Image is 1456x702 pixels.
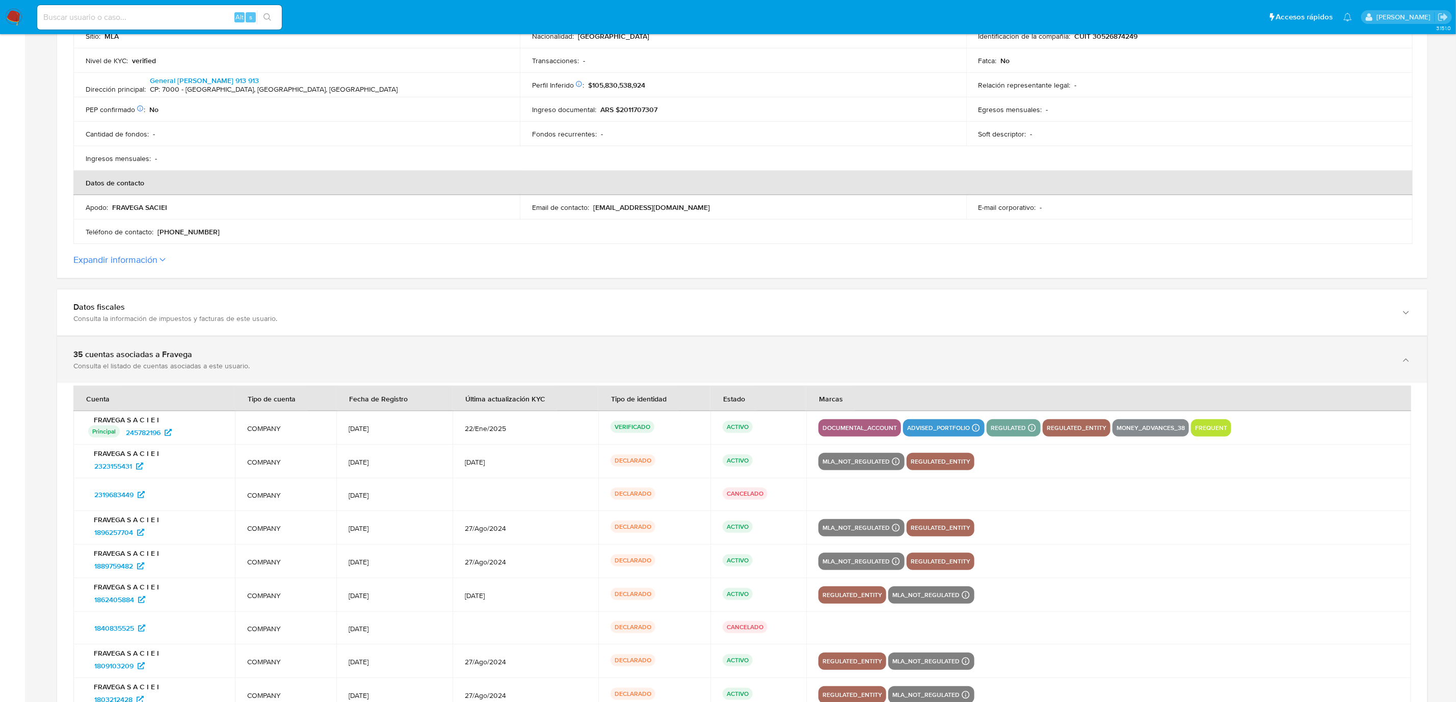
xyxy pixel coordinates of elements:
[1436,24,1451,32] span: 3.151.0
[235,12,244,22] span: Alt
[1343,13,1352,21] a: Notificaciones
[1276,12,1333,22] span: Accesos rápidos
[257,10,278,24] button: search-icon
[249,12,252,22] span: s
[37,11,282,24] input: Buscar usuario o caso...
[1438,12,1448,22] a: Salir
[1376,12,1434,22] p: alan.sanchez@mercadolibre.com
